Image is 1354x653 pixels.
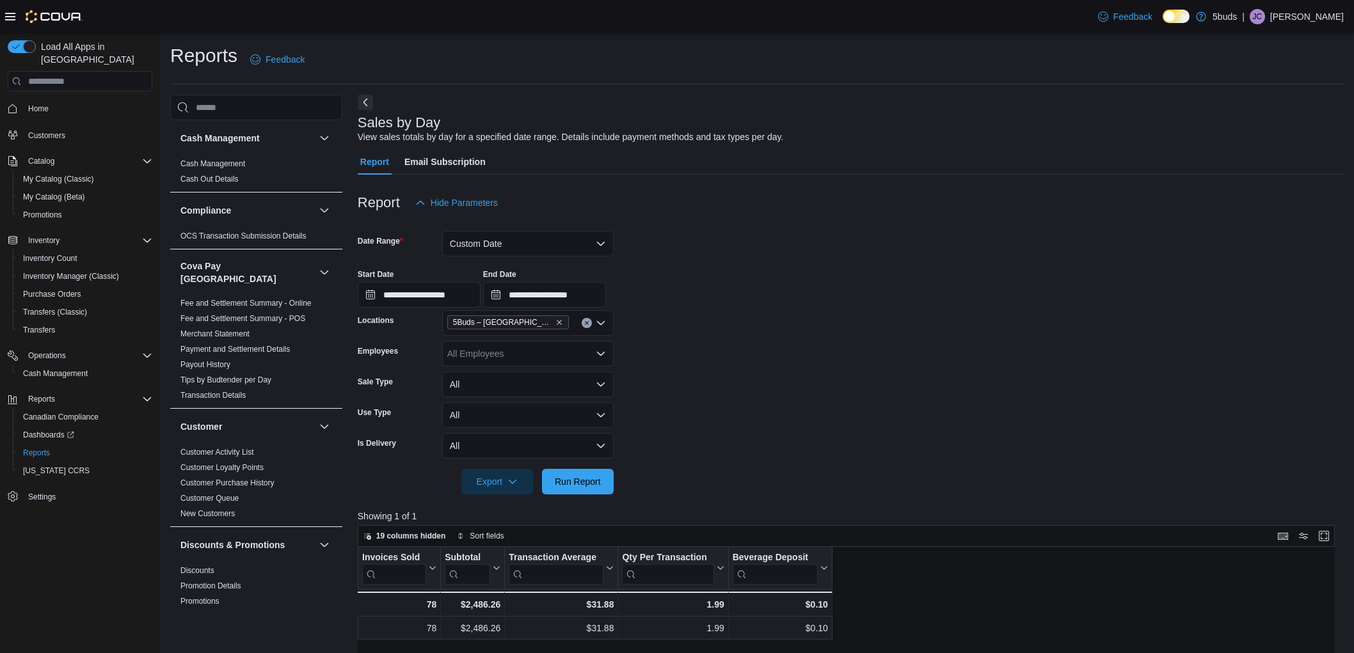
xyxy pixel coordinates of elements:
[358,528,451,544] button: 19 columns hidden
[23,101,54,116] a: Home
[18,463,95,478] a: [US_STATE] CCRS
[452,528,509,544] button: Sort fields
[23,412,99,422] span: Canadian Compliance
[180,345,290,354] a: Payment and Settlement Details
[28,492,56,502] span: Settings
[23,153,60,169] button: Catalog
[180,493,239,503] span: Customer Queue
[732,552,817,564] div: Beverage Deposit
[358,195,400,210] h3: Report
[732,552,827,585] button: Beverage Deposit
[36,40,152,66] span: Load All Apps in [GEOGRAPHIC_DATA]
[180,390,246,400] span: Transaction Details
[23,127,152,143] span: Customers
[13,426,157,444] a: Dashboards
[1253,9,1262,24] span: JC
[358,130,784,144] div: View sales totals by day for a specified date range. Details include payment methods and tax type...
[362,552,426,564] div: Invoices Sold
[360,149,389,175] span: Report
[180,298,312,308] span: Fee and Settlement Summary - Online
[3,125,157,144] button: Customers
[362,552,426,585] div: Invoices Sold
[180,360,230,369] a: Payout History
[180,478,275,488] span: Customer Purchase History
[1270,9,1344,24] p: [PERSON_NAME]
[180,359,230,370] span: Payout History
[23,489,152,505] span: Settings
[23,192,85,202] span: My Catalog (Beta)
[445,552,500,585] button: Subtotal
[180,539,285,551] h3: Discounts & Promotions
[18,207,67,223] a: Promotions
[442,402,614,428] button: All
[13,285,157,303] button: Purchase Orders
[596,349,606,359] button: Open list of options
[23,466,90,476] span: [US_STATE] CCRS
[23,368,88,379] span: Cash Management
[23,253,77,264] span: Inventory Count
[23,233,152,248] span: Inventory
[18,427,152,443] span: Dashboards
[317,130,332,146] button: Cash Management
[18,304,152,320] span: Transfers (Classic)
[170,43,237,68] h1: Reports
[3,347,157,365] button: Operations
[404,149,486,175] span: Email Subscription
[358,95,373,110] button: Next
[170,156,342,192] div: Cash Management
[18,171,99,187] a: My Catalog (Classic)
[180,478,275,487] a: Customer Purchase History
[431,196,498,209] span: Hide Parameters
[18,409,104,425] a: Canadian Compliance
[23,307,87,317] span: Transfers (Classic)
[358,510,1345,523] p: Showing 1 of 1
[509,552,614,585] button: Transaction Average
[28,130,65,141] span: Customers
[180,391,246,400] a: Transaction Details
[3,152,157,170] button: Catalog
[18,366,93,381] a: Cash Management
[266,53,305,66] span: Feedback
[622,620,724,636] div: 1.99
[23,128,70,143] a: Customers
[18,445,55,460] a: Reports
[509,552,603,585] div: Transaction Average
[13,170,157,188] button: My Catalog (Classic)
[180,159,245,168] a: Cash Management
[23,391,152,407] span: Reports
[442,231,614,256] button: Custom Date
[28,104,49,114] span: Home
[362,552,436,585] button: Invoices Sold
[180,597,219,606] a: Promotions
[509,620,614,636] div: $31.88
[18,322,152,338] span: Transfers
[8,94,152,539] nav: Complex example
[1163,10,1190,23] input: Dark Mode
[18,445,152,460] span: Reports
[23,489,61,505] a: Settings
[358,269,394,279] label: Start Date
[23,289,81,299] span: Purchase Orders
[180,508,235,519] span: New Customers
[23,348,152,363] span: Operations
[180,313,305,324] span: Fee and Settlement Summary - POS
[180,566,214,575] a: Discounts
[732,552,817,585] div: Beverage Deposit
[13,321,157,339] button: Transfers
[180,175,239,184] a: Cash Out Details
[317,419,332,434] button: Customer
[23,430,74,440] span: Dashboards
[180,260,314,285] button: Cova Pay [GEOGRAPHIC_DATA]
[180,132,260,145] h3: Cash Management
[1296,528,1311,544] button: Display options
[1316,528,1332,544] button: Enter fullscreen
[469,469,525,494] span: Export
[180,132,314,145] button: Cash Management
[26,10,83,23] img: Cova
[180,159,245,169] span: Cash Management
[13,303,157,321] button: Transfers (Classic)
[13,365,157,382] button: Cash Management
[180,329,250,339] span: Merchant Statement
[733,620,828,636] div: $0.10
[3,487,157,506] button: Settings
